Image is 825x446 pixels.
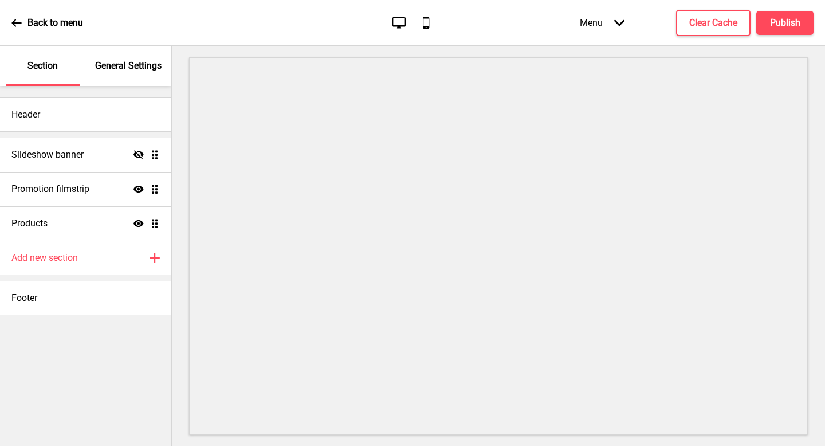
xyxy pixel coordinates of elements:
h4: Promotion filmstrip [11,183,89,195]
h4: Clear Cache [689,17,737,29]
h4: Slideshow banner [11,148,84,161]
p: Back to menu [27,17,83,29]
p: General Settings [95,60,162,72]
h4: Publish [770,17,800,29]
a: Back to menu [11,7,83,38]
button: Publish [756,11,814,35]
p: Section [27,60,58,72]
h4: Footer [11,292,37,304]
h4: Header [11,108,40,121]
h4: Products [11,217,48,230]
h4: Add new section [11,252,78,264]
button: Clear Cache [676,10,751,36]
div: Menu [568,6,636,40]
